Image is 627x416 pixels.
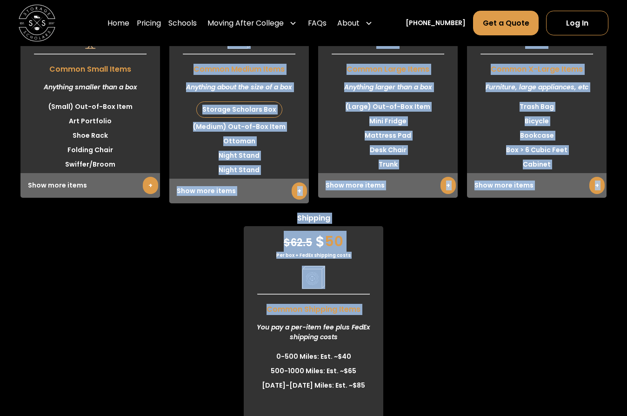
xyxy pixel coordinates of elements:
li: Trunk [318,157,458,172]
a: + [143,177,158,194]
li: Bicycle [467,114,607,128]
li: Mini Fridge [318,114,458,128]
li: Night Stand [169,163,309,177]
div: You pay a per-item fee plus FedEx shipping costs [244,315,383,349]
a: [PHONE_NUMBER] [406,18,466,28]
li: Night Stand [169,148,309,163]
div: Anything about the size of a box [169,75,309,100]
div: Storage Scholars Box [197,102,282,117]
li: Swiffer/Broom [20,157,160,172]
li: 0-500 Miles: Est. ~$40 [244,349,383,364]
li: Shoe Rack [20,128,160,143]
li: Ottoman [169,134,309,148]
img: Pricing Category Icon [302,266,325,289]
div: Anything larger than a box [318,75,458,100]
li: Art Portfolio [20,114,160,128]
div: About [334,10,376,36]
div: Per box + FedEx shipping costs [244,252,383,259]
img: Storage Scholars main logo [19,5,55,41]
span: 62.5 [284,235,312,250]
a: Schools [168,10,197,36]
a: Pricing [137,10,161,36]
li: Folding Chair [20,143,160,157]
a: FAQs [308,10,327,36]
li: 500-1000 Miles: Est. ~$65 [244,364,383,378]
div: Show more items [169,179,309,203]
div: Show more items [467,173,607,198]
div: Show more items [318,173,458,198]
li: (Small) Out-of-Box Item [20,100,160,114]
li: Trash Bag [467,100,607,114]
span: $ [284,235,290,250]
li: Box > 6 Cubic Feet [467,143,607,157]
a: Log In [546,11,608,35]
a: + [292,182,307,200]
div: Anything smaller than a box [20,75,160,100]
span: Common X-Large Items [467,59,607,75]
div: 50 [244,226,383,252]
li: [DATE]-[DATE] Miles: Est. ~$85 [244,378,383,393]
li: (Medium) Out-of-Box Item [169,120,309,134]
li: (Large) Out-of-Box Item [318,100,458,114]
a: + [589,177,605,194]
div: Furniture, large appliances, etc [467,75,607,100]
div: Moving After College [207,18,284,29]
div: About [337,18,360,29]
span: Common Small Items [20,59,160,75]
div: Moving After College [204,10,300,36]
li: Bookcase [467,128,607,143]
span: $ [315,231,325,251]
div: Show more items [20,173,160,198]
span: Common Medium Items [169,59,309,75]
li: Desk Chair [318,143,458,157]
span: Common Large Items [318,59,458,75]
a: Home [107,10,129,36]
li: Mattress Pad [318,128,458,143]
li: Cabinet [467,157,607,172]
a: + [440,177,456,194]
span: Shipping [244,213,383,226]
a: home [19,5,55,41]
a: Get a Quote [473,11,539,35]
span: Common Shipping Items [244,299,383,315]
